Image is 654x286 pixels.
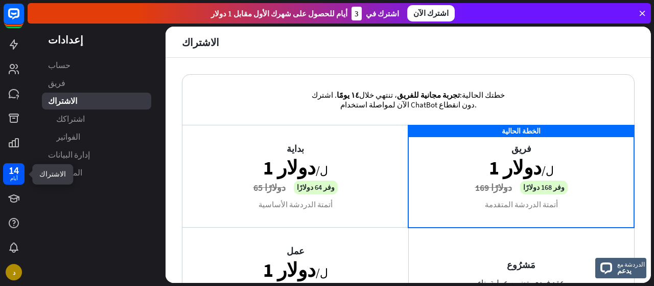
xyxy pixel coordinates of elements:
[56,114,85,124] font: اشتراكك
[617,260,645,268] font: الدردشة مع
[355,9,359,18] font: 3
[460,90,505,100] font: خطتك الحالية:
[48,167,82,178] font: المطورون
[3,163,25,185] a: 14 أيام
[48,96,77,106] font: الاشتراك
[48,78,65,88] font: فريق
[397,90,460,100] font: تجربة مجانية للفريق
[413,8,449,18] font: اشترك الآن
[42,57,151,74] a: حساب
[48,60,71,70] font: حساب
[42,75,151,92] a: فريق
[42,146,151,163] a: إدارة البيانات
[13,269,15,276] font: د
[42,128,151,145] a: الفواتير
[48,33,83,46] font: إعدادات
[359,90,397,100] font: ، تنتهي خلال
[211,9,347,18] font: أيام للحصول على شهرك الأول مقابل 1 دولار
[8,4,39,35] button: افتح أداة الدردشة المباشرة
[366,9,399,18] font: اشترك في
[337,90,359,100] font: ١٤ يومًا
[182,36,219,49] font: الاشتراك
[42,164,151,181] a: المطورون
[9,164,19,177] font: 14
[48,149,90,160] font: إدارة البيانات
[312,90,477,109] font: . اشترك الآن لمواصلة استخدام ChatBot دون انقطاع.
[10,175,18,182] font: أيام
[42,111,151,127] a: اشتراكك
[56,131,80,142] font: الفواتير
[617,266,632,275] font: يدعم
